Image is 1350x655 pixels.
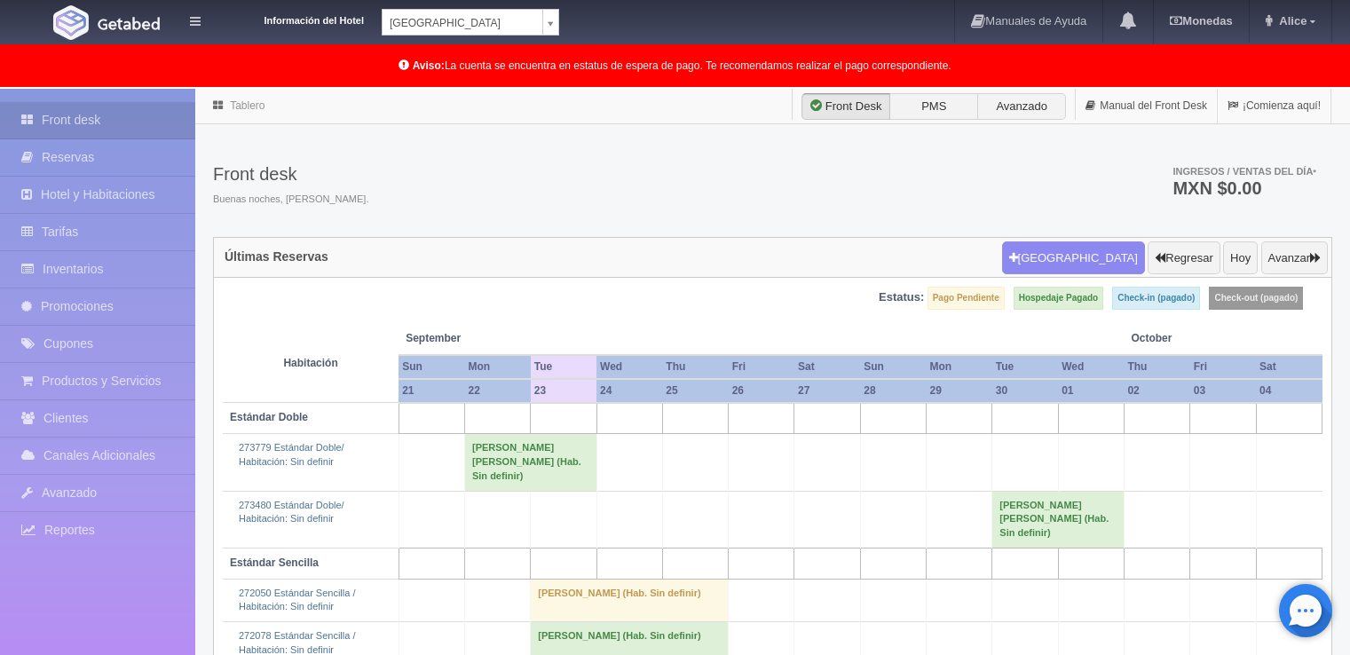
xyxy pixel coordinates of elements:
[927,379,992,403] th: 29
[596,355,662,379] th: Wed
[531,355,596,379] th: Tue
[860,355,926,379] th: Sun
[596,379,662,403] th: 24
[230,556,319,569] b: Estándar Sencilla
[406,331,524,346] span: September
[1275,14,1307,28] span: Alice
[1124,379,1189,403] th: 02
[390,10,535,36] span: [GEOGRAPHIC_DATA]
[53,5,89,40] img: Getabed
[1223,241,1258,275] button: Hoy
[230,99,264,112] a: Tablero
[382,9,559,36] a: [GEOGRAPHIC_DATA]
[230,411,308,423] b: Estándar Doble
[213,193,368,207] span: Buenas noches, [PERSON_NAME].
[399,355,464,379] th: Sun
[889,93,978,120] label: PMS
[399,379,464,403] th: 21
[794,355,860,379] th: Sat
[1014,287,1103,310] label: Hospedaje Pagado
[1002,241,1145,275] button: [GEOGRAPHIC_DATA]
[1256,355,1322,379] th: Sat
[225,250,328,264] h4: Últimas Reservas
[283,357,337,369] strong: Habitación
[1131,331,1249,346] span: October
[1172,166,1316,177] span: Ingresos / Ventas del día
[239,500,344,525] a: 273480 Estándar Doble/Habitación: Sin definir
[239,442,344,467] a: 273779 Estándar Doble/Habitación: Sin definir
[1058,379,1124,403] th: 01
[879,289,924,306] label: Estatus:
[531,379,596,403] th: 23
[1058,355,1124,379] th: Wed
[729,379,794,403] th: 26
[413,59,445,72] b: Aviso:
[1209,287,1303,310] label: Check-out (pagado)
[531,579,729,621] td: [PERSON_NAME] (Hab. Sin definir)
[1172,179,1316,197] h3: MXN $0.00
[977,93,1066,120] label: Avanzado
[662,355,728,379] th: Thu
[992,355,1058,379] th: Tue
[1112,287,1200,310] label: Check-in (pagado)
[1261,241,1328,275] button: Avanzar
[1190,355,1256,379] th: Fri
[213,164,368,184] h3: Front desk
[239,588,355,612] a: 272050 Estándar Sencilla /Habitación: Sin definir
[794,379,860,403] th: 27
[927,355,992,379] th: Mon
[1148,241,1220,275] button: Regresar
[1170,14,1232,28] b: Monedas
[662,379,728,403] th: 25
[1124,355,1189,379] th: Thu
[239,630,355,655] a: 272078 Estándar Sencilla /Habitación: Sin definir
[801,93,890,120] label: Front Desk
[860,379,926,403] th: 28
[1256,379,1322,403] th: 04
[992,379,1058,403] th: 30
[222,9,364,28] dt: Información del Hotel
[928,287,1005,310] label: Pago Pendiente
[1190,379,1256,403] th: 03
[464,355,530,379] th: Mon
[98,17,160,30] img: Getabed
[464,434,596,491] td: [PERSON_NAME] [PERSON_NAME] (Hab. Sin definir)
[1218,89,1330,123] a: ¡Comienza aquí!
[464,379,530,403] th: 22
[729,355,794,379] th: Fri
[992,491,1125,548] td: [PERSON_NAME] [PERSON_NAME] (Hab. Sin definir)
[1076,89,1217,123] a: Manual del Front Desk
